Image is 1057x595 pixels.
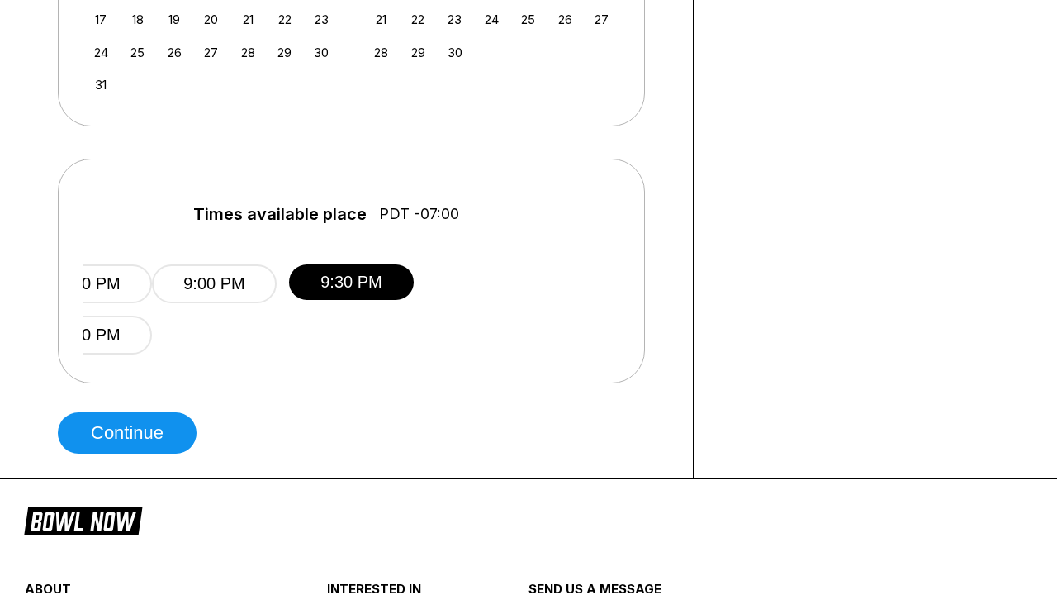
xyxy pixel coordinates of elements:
[554,8,576,31] div: Choose Friday, September 26th, 2025
[58,412,197,454] button: Continue
[90,41,112,64] div: Choose Sunday, August 24th, 2025
[310,41,333,64] div: Choose Saturday, August 30th, 2025
[481,8,503,31] div: Choose Wednesday, September 24th, 2025
[164,8,186,31] div: Choose Tuesday, August 19th, 2025
[90,74,112,96] div: Choose Sunday, August 31st, 2025
[379,205,459,223] span: PDT -07:00
[152,264,277,303] button: 9:00 PM
[200,8,222,31] div: Choose Wednesday, August 20th, 2025
[273,41,296,64] div: Choose Friday, August 29th, 2025
[126,41,149,64] div: Choose Monday, August 25th, 2025
[273,8,296,31] div: Choose Friday, August 22nd, 2025
[27,316,152,355] button: 8:30 PM
[407,8,429,31] div: Choose Monday, September 22nd, 2025
[370,41,392,64] div: Choose Sunday, September 28th, 2025
[590,8,613,31] div: Choose Saturday, September 27th, 2025
[310,8,333,31] div: Choose Saturday, August 23rd, 2025
[517,8,539,31] div: Choose Thursday, September 25th, 2025
[200,41,222,64] div: Choose Wednesday, August 27th, 2025
[443,41,466,64] div: Choose Tuesday, September 30th, 2025
[90,8,112,31] div: Choose Sunday, August 17th, 2025
[443,8,466,31] div: Choose Tuesday, September 23rd, 2025
[407,41,429,64] div: Choose Monday, September 29th, 2025
[126,8,149,31] div: Choose Monday, August 18th, 2025
[193,205,367,223] span: Times available place
[237,8,259,31] div: Choose Thursday, August 21st, 2025
[370,8,392,31] div: Choose Sunday, September 21st, 2025
[289,264,414,300] button: 9:30 PM
[27,264,152,303] button: 6:30 PM
[237,41,259,64] div: Choose Thursday, August 28th, 2025
[164,41,186,64] div: Choose Tuesday, August 26th, 2025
